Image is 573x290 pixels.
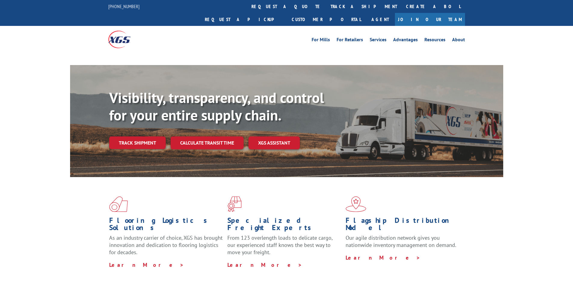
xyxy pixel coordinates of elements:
h1: Flagship Distribution Model [346,217,459,234]
a: [PHONE_NUMBER] [108,3,140,9]
a: Learn More > [227,261,302,268]
a: Services [370,37,387,44]
span: As an industry carrier of choice, XGS has brought innovation and dedication to flooring logistics... [109,234,223,256]
h1: Specialized Freight Experts [227,217,341,234]
a: Learn More > [109,261,184,268]
a: Advantages [393,37,418,44]
img: xgs-icon-flagship-distribution-model-red [346,196,366,212]
a: Learn More > [346,254,421,261]
a: Request a pickup [200,13,287,26]
a: XGS ASSISTANT [248,136,300,149]
span: Our agile distribution network gives you nationwide inventory management on demand. [346,234,456,248]
a: Join Our Team [395,13,465,26]
a: Resources [424,37,445,44]
a: Track shipment [109,136,166,149]
img: xgs-icon-total-supply-chain-intelligence-red [109,196,128,212]
b: Visibility, transparency, and control for your entire supply chain. [109,88,324,124]
a: Calculate transit time [171,136,244,149]
h1: Flooring Logistics Solutions [109,217,223,234]
a: For Mills [312,37,330,44]
a: About [452,37,465,44]
a: Customer Portal [287,13,365,26]
p: From 123 overlength loads to delicate cargo, our experienced staff knows the best way to move you... [227,234,341,261]
img: xgs-icon-focused-on-flooring-red [227,196,242,212]
a: Agent [365,13,395,26]
a: For Retailers [337,37,363,44]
